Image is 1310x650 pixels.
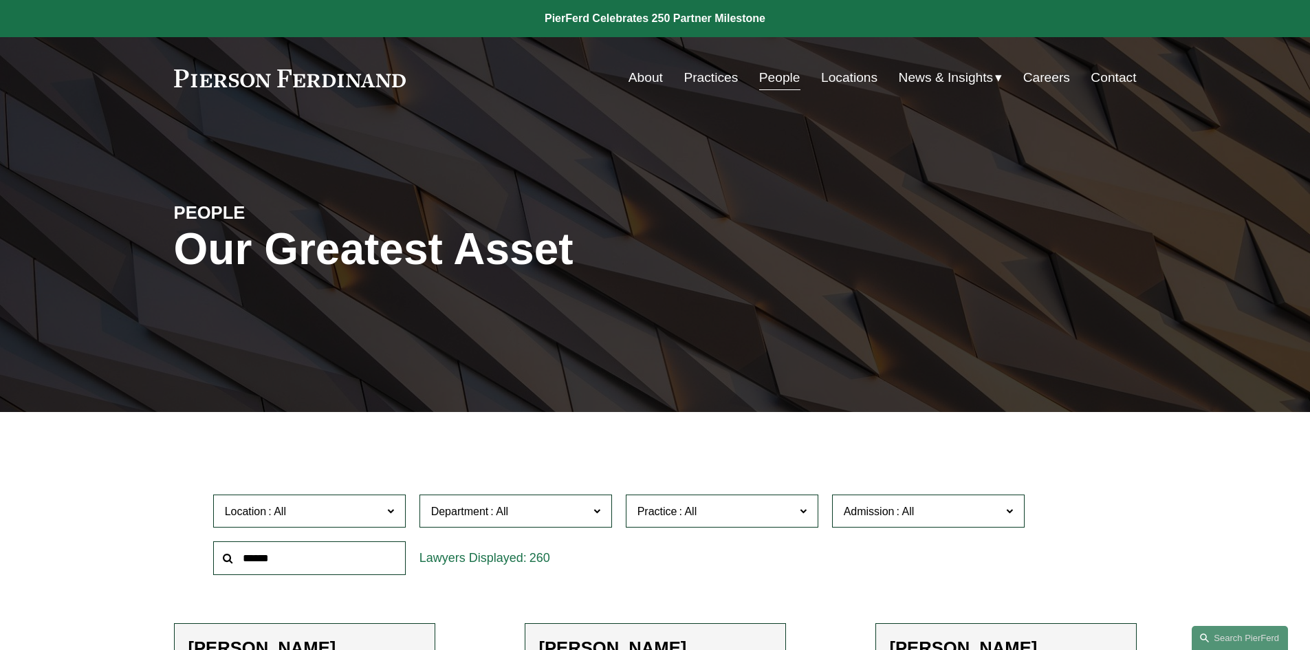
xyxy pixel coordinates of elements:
a: Locations [821,65,877,91]
a: People [759,65,800,91]
a: About [629,65,663,91]
a: Careers [1023,65,1070,91]
h1: Our Greatest Asset [174,224,816,274]
a: folder dropdown [899,65,1003,91]
a: Search this site [1192,626,1288,650]
span: 260 [530,551,550,565]
a: Practices [684,65,738,91]
span: Location [225,506,267,517]
h4: PEOPLE [174,202,415,224]
span: Admission [844,506,895,517]
span: News & Insights [899,66,994,90]
a: Contact [1091,65,1136,91]
span: Department [431,506,489,517]
span: Practice [637,506,677,517]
